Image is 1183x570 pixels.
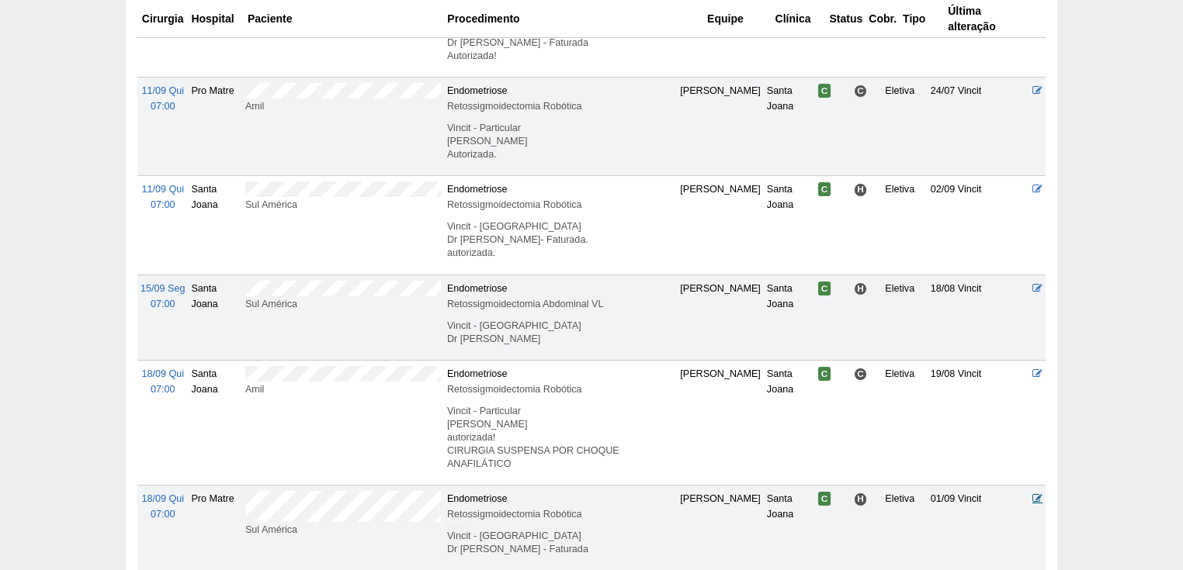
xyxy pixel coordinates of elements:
[764,77,815,175] td: Santa Joana
[764,360,815,485] td: Santa Joana
[245,296,441,312] div: Sul América
[447,98,674,114] div: Retossigmoidectomia Robótica
[188,77,241,175] td: Pro Matre
[818,182,831,196] span: Confirmada
[854,85,867,98] span: Consultório
[1032,283,1042,294] a: Editar
[141,283,185,309] a: 15/09 Seg 07:00
[677,360,764,485] td: [PERSON_NAME]
[141,368,184,379] span: 18/09 Qui
[677,176,764,275] td: [PERSON_NAME]
[882,275,927,360] td: Eletiva
[928,360,1029,485] td: 19/08 Vincit
[854,368,867,381] span: Consultório
[141,283,185,294] span: 15/09 Seg
[447,530,674,556] p: Vincit - [GEOGRAPHIC_DATA] Dr [PERSON_NAME] - Faturada
[151,384,175,395] span: 07:00
[141,85,184,112] a: 11/09 Qui 07:00
[447,296,674,312] div: Retossigmoidectomia Abdominal VL
[1032,85,1042,96] a: Editar
[245,98,441,114] div: Amil
[188,176,241,275] td: Santa Joana
[677,77,764,175] td: [PERSON_NAME]
[151,299,175,309] span: 07:00
[818,84,831,98] span: Confirmada
[928,176,1029,275] td: 02/09 Vincit
[818,492,831,506] span: Confirmada
[245,197,441,212] div: Sul América
[444,77,677,175] td: Endometriose
[447,382,674,397] div: Retossigmoidectomia Robótica
[141,184,184,210] a: 11/09 Qui 07:00
[245,522,441,537] div: Sul América
[141,85,184,96] span: 11/09 Qui
[447,506,674,522] div: Retossigmoidectomia Robótica
[141,184,184,195] span: 11/09 Qui
[447,405,674,471] p: Vincit - Particular [PERSON_NAME] autorizada! CIRURGIA SUSPENSA POR CHOQUE ANAFILÁTICO
[447,320,674,346] p: Vincit - [GEOGRAPHIC_DATA] Dr [PERSON_NAME]
[928,275,1029,360] td: 18/08 Vincit
[188,360,241,485] td: Santa Joana
[854,183,867,196] span: Hospital
[444,360,677,485] td: Endometriose
[188,275,241,360] td: Santa Joana
[764,176,815,275] td: Santa Joana
[1032,368,1042,379] a: Editar
[447,197,674,212] div: Retossigmoidectomia Robótica
[447,122,674,161] p: Vincit - Particular [PERSON_NAME] Autorizada.
[928,77,1029,175] td: 24/07 Vincit
[447,23,674,63] p: Vincit - [GEOGRAPHIC_DATA] Dr [PERSON_NAME] - Faturada Autorizada!
[444,275,677,360] td: Endometriose
[1032,493,1042,504] a: Editar
[818,367,831,381] span: Confirmada
[854,282,867,295] span: Hospital
[151,199,175,210] span: 07:00
[854,492,867,506] span: Hospital
[764,275,815,360] td: Santa Joana
[447,220,674,260] p: Vincit - [GEOGRAPHIC_DATA] Dr [PERSON_NAME]- Faturada. autorizada.
[141,368,184,395] a: 18/09 Qui 07:00
[245,382,441,397] div: Amil
[444,176,677,275] td: Endometriose
[141,493,184,520] a: 18/09 Qui 07:00
[1032,184,1042,195] a: Editar
[677,275,764,360] td: [PERSON_NAME]
[882,360,927,485] td: Eletiva
[151,509,175,520] span: 07:00
[818,282,831,295] span: Confirmada
[141,493,184,504] span: 18/09 Qui
[447,518,469,534] div: [editar]
[882,77,927,175] td: Eletiva
[882,176,927,275] td: Eletiva
[151,101,175,112] span: 07:00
